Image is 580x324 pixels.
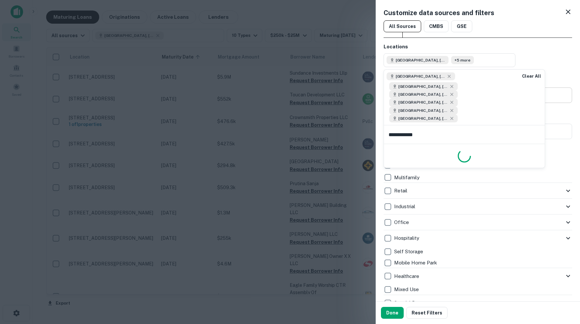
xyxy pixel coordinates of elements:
p: Office [394,218,410,226]
span: [GEOGRAPHIC_DATA], [GEOGRAPHIC_DATA], [GEOGRAPHIC_DATA] [396,73,445,79]
span: +5 more [454,57,471,63]
span: [GEOGRAPHIC_DATA], [GEOGRAPHIC_DATA], [GEOGRAPHIC_DATA] [398,108,448,113]
button: CMBS [424,20,449,32]
button: Reset Filters [406,307,448,319]
span: [GEOGRAPHIC_DATA], [GEOGRAPHIC_DATA], [GEOGRAPHIC_DATA] [398,115,448,121]
div: Retail [384,183,572,199]
p: Special Purpose [394,299,432,307]
span: [GEOGRAPHIC_DATA], [GEOGRAPHIC_DATA], [GEOGRAPHIC_DATA] [398,84,448,89]
button: [GEOGRAPHIC_DATA], [GEOGRAPHIC_DATA], [GEOGRAPHIC_DATA]+5 more [384,53,515,67]
button: Done [381,307,404,319]
div: Hospitality [384,230,572,246]
iframe: Chat Widget [547,271,580,303]
div: Office [384,214,572,230]
p: Multifamily [394,174,421,182]
div: Industrial [384,199,572,214]
button: All Sources [384,20,421,32]
p: Healthcare [394,272,420,280]
p: Retail [394,187,409,195]
h6: Locations [384,43,572,51]
button: GSE [451,20,472,32]
div: Healthcare [384,268,572,284]
p: Mobile Home Park [394,259,438,267]
p: Self Storage [394,248,424,256]
span: [GEOGRAPHIC_DATA], [GEOGRAPHIC_DATA], [GEOGRAPHIC_DATA] [398,99,448,105]
p: Mixed Use [394,286,420,293]
span: [GEOGRAPHIC_DATA], [GEOGRAPHIC_DATA], [GEOGRAPHIC_DATA] [398,91,448,97]
p: Industrial [394,203,417,211]
p: Hospitality [394,234,420,242]
div: Special Purpose [384,295,572,311]
span: [GEOGRAPHIC_DATA], [GEOGRAPHIC_DATA], [GEOGRAPHIC_DATA] [396,57,445,63]
h5: Customize data sources and filters [384,8,494,18]
button: Clear All [521,72,542,80]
